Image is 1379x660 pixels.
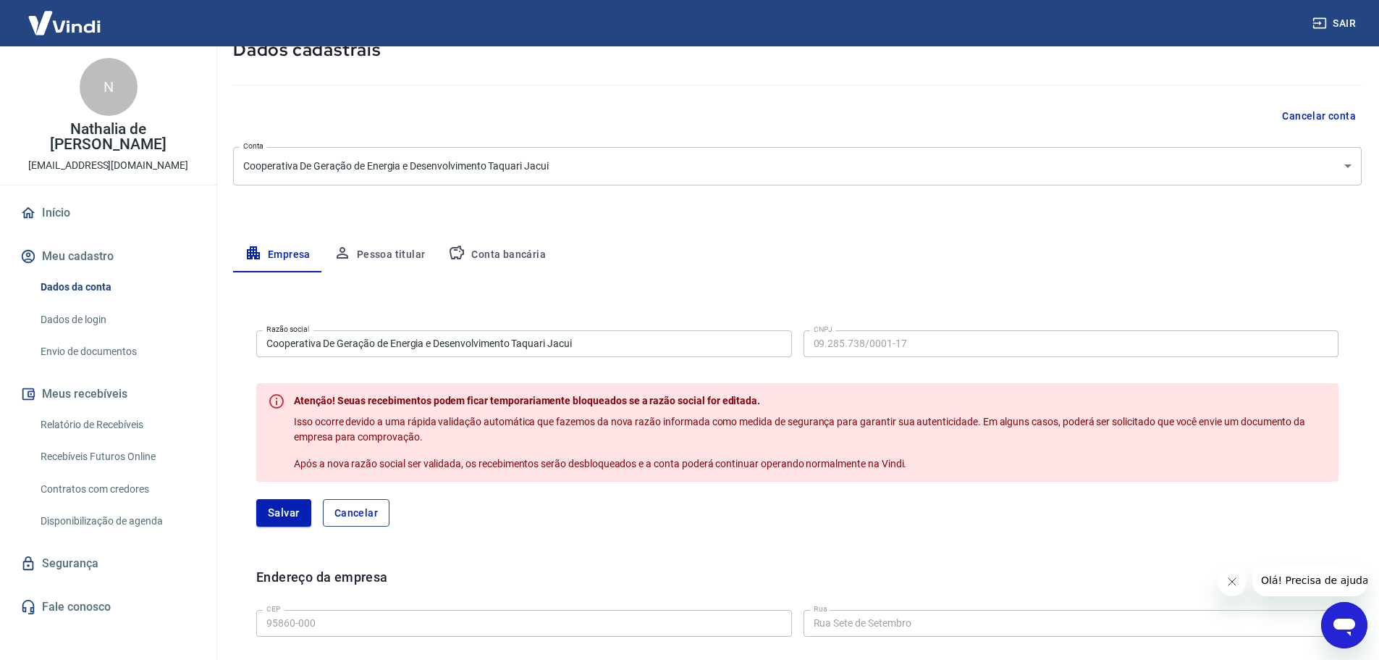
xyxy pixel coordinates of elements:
[233,38,1362,62] h5: Dados cadastrais
[1218,567,1247,596] iframe: Fechar mensagem
[233,147,1362,185] div: Cooperativa De Geração de Energia e Desenvolvimento Taquari Jacui
[35,272,199,302] a: Dados da conta
[35,337,199,367] a: Envio de documentos
[294,395,760,406] span: Atenção! Seuas recebimentos podem ficar temporariamente bloqueados se a razão social for editada.
[17,241,199,272] button: Meu cadastro
[1252,564,1367,596] iframe: Mensagem da empresa
[256,567,388,604] h6: Endereço da empresa
[12,122,205,152] p: Nathalia de [PERSON_NAME]
[814,603,827,614] label: Rua
[266,603,280,614] label: CEP
[9,10,122,22] span: Olá! Precisa de ajuda?
[1310,10,1362,37] button: Sair
[294,458,906,469] span: Após a nova razão social ser validada, os recebimentos serão desbloqueados e a conta poderá conti...
[256,499,311,527] button: Salvar
[35,442,199,472] a: Recebíveis Futuros Online
[80,58,138,116] div: N
[1321,602,1367,648] iframe: Botão para abrir a janela de mensagens
[17,591,199,623] a: Fale conosco
[322,238,437,272] button: Pessoa titular
[35,410,199,440] a: Relatório de Recebíveis
[266,324,309,335] label: Razão social
[17,1,111,45] img: Vindi
[233,238,322,272] button: Empresa
[814,324,832,335] label: CNPJ
[35,506,199,536] a: Disponibilização de agenda
[437,238,557,272] button: Conta bancária
[35,305,199,335] a: Dados de login
[323,499,389,527] button: Cancelar
[35,475,199,504] a: Contratos com credores
[28,158,188,173] p: [EMAIL_ADDRESS][DOMAIN_NAME]
[17,378,199,410] button: Meus recebíveis
[17,548,199,580] a: Segurança
[17,197,199,229] a: Início
[1276,103,1362,130] button: Cancelar conta
[243,141,263,151] label: Conta
[294,416,1307,443] span: Isso ocorre devido a uma rápida validação automática que fazemos da nova razão informada como med...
